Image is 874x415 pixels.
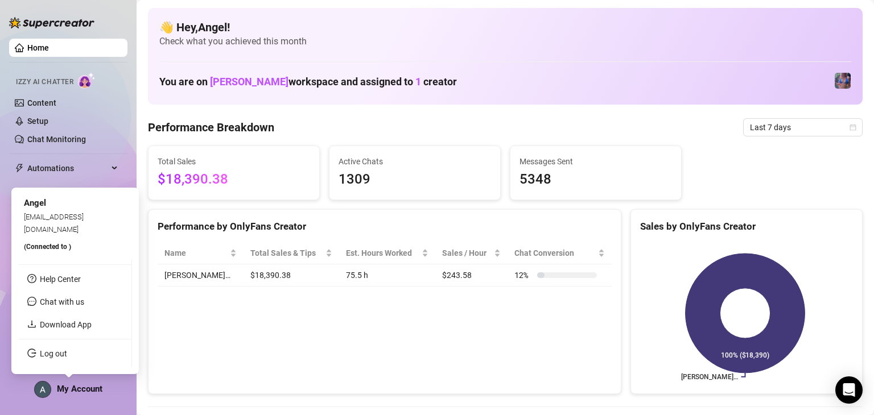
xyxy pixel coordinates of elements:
a: Setup [27,117,48,126]
span: Sales / Hour [442,247,492,259]
img: AI Chatter [78,72,96,89]
img: Jaylie [835,73,851,89]
h4: 👋 Hey, Angel ! [159,19,851,35]
h1: You are on workspace and assigned to creator [159,76,457,88]
td: 75.5 h [339,264,435,287]
span: Chat with us [40,297,84,306]
th: Sales / Hour [435,242,508,264]
a: Download App [40,320,92,329]
span: thunderbolt [15,164,24,173]
span: Messages Sent [520,155,672,168]
span: Chat Conversion [514,247,596,259]
div: Performance by OnlyFans Creator [158,219,612,234]
span: 1309 [339,169,491,190]
span: Angel [24,198,46,208]
span: Automations [27,159,108,177]
td: $18,390.38 [244,264,339,287]
span: 12 % [514,269,533,281]
span: Check what you achieved this month [159,35,851,48]
h4: Performance Breakdown [148,119,274,135]
a: Chat Monitoring [27,135,86,144]
span: Total Sales [158,155,310,168]
li: Log out [18,345,131,363]
span: Active Chats [339,155,491,168]
span: Izzy AI Chatter [16,77,73,88]
a: Help Center [40,275,81,284]
a: Log out [40,349,67,358]
span: (Connected to ) [24,243,71,251]
span: [PERSON_NAME] [210,76,288,88]
span: 5348 [520,169,672,190]
span: Chat Copilot [27,182,108,200]
span: [EMAIL_ADDRESS][DOMAIN_NAME] [24,212,84,233]
a: Content [27,98,56,107]
img: ACg8ocIpWzLmD3A5hmkSZfBJcT14Fg8bFGaqbLo-Z0mqyYAWwTjPNSU=s96-c [35,381,51,397]
span: Total Sales & Tips [250,247,323,259]
td: $243.58 [435,264,508,287]
span: calendar [850,124,856,131]
span: My Account [57,384,102,394]
text: [PERSON_NAME]… [681,373,738,381]
th: Name [158,242,244,264]
img: logo-BBDzfeDw.svg [9,17,94,28]
a: Home [27,43,49,52]
span: Last 7 days [750,119,856,136]
div: Sales by OnlyFans Creator [640,219,853,234]
span: 1 [415,76,421,88]
span: Name [164,247,228,259]
th: Chat Conversion [508,242,612,264]
span: $18,390.38 [158,169,310,190]
span: message [27,297,36,306]
th: Total Sales & Tips [244,242,339,264]
div: Est. Hours Worked [346,247,419,259]
div: Open Intercom Messenger [835,376,863,404]
td: [PERSON_NAME]… [158,264,244,287]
